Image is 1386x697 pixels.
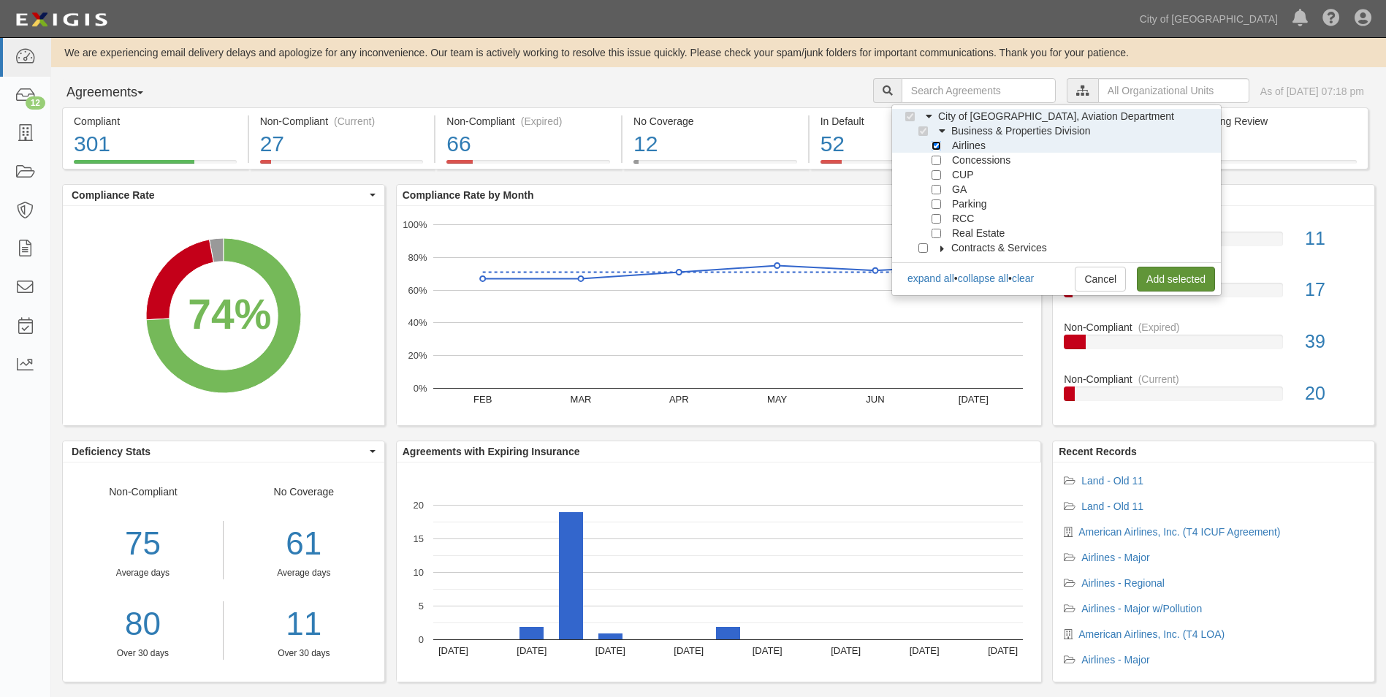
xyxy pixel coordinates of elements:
[235,601,373,647] div: 11
[63,601,223,647] a: 80
[72,188,366,202] span: Compliance Rate
[235,567,373,579] div: Average days
[1138,320,1180,335] div: (Expired)
[820,114,984,129] div: In Default
[1137,267,1215,292] a: Add selected
[413,383,427,394] text: 0%
[63,185,384,205] button: Compliance Rate
[810,160,995,172] a: In Default52
[438,645,468,656] text: [DATE]
[1260,84,1364,99] div: As of [DATE] 07:18 pm
[74,129,237,160] div: 301
[1064,372,1363,413] a: Non-Compliant(Current)20
[952,140,986,151] span: Airlines
[188,285,271,344] div: 74%
[397,206,1041,425] svg: A chart.
[767,394,788,405] text: MAY
[951,242,1047,254] span: Contracts & Services
[902,78,1056,103] input: Search Agreements
[473,394,492,405] text: FEB
[753,645,783,656] text: [DATE]
[1012,273,1034,284] a: clear
[952,169,974,180] span: CUP
[413,567,423,578] text: 10
[260,114,424,129] div: Non-Compliant (Current)
[595,645,625,656] text: [DATE]
[224,484,384,660] div: No Coverage
[831,645,861,656] text: [DATE]
[11,7,112,33] img: logo-5460c22ac91f19d4615b14bd174203de0afe785f0fc80cf4dbbc73dc1793850b.png
[959,394,989,405] text: [DATE]
[1053,372,1374,386] div: Non-Compliant
[674,645,704,656] text: [DATE]
[1194,114,1357,129] div: Pending Review
[63,521,223,567] div: 75
[1294,329,1374,355] div: 39
[260,129,424,160] div: 27
[1081,552,1149,563] a: Airlines - Major
[1081,603,1202,614] a: Airlines - Major w/Pollution
[938,110,1174,122] span: City of [GEOGRAPHIC_DATA], Aviation Department
[570,394,591,405] text: MAR
[63,647,223,660] div: Over 30 days
[408,252,427,263] text: 80%
[633,114,797,129] div: No Coverage
[1081,500,1143,512] a: Land - Old 11
[249,160,435,172] a: Non-Compliant(Current)27
[952,227,1005,239] span: Real Estate
[521,114,563,129] div: (Expired)
[334,114,375,129] div: (Current)
[951,125,1091,137] span: Business & Properties Division
[952,198,986,210] span: Parking
[1294,277,1374,303] div: 17
[1194,129,1357,160] div: 9
[988,645,1018,656] text: [DATE]
[952,183,967,195] span: GA
[408,350,427,361] text: 20%
[63,484,224,660] div: Non-Compliant
[435,160,621,172] a: Non-Compliant(Expired)66
[907,273,954,284] a: expand all
[1064,320,1363,372] a: Non-Compliant(Expired)39
[403,446,580,457] b: Agreements with Expiring Insurance
[909,645,939,656] text: [DATE]
[958,273,1008,284] a: collapse all
[1183,160,1368,172] a: Pending Review9
[51,45,1386,60] div: We are experiencing email delivery delays and apologize for any inconvenience. Our team is active...
[397,462,1041,682] div: A chart.
[1098,78,1249,103] input: All Organizational Units
[235,647,373,660] div: Over 30 days
[633,129,797,160] div: 12
[446,129,610,160] div: 66
[1322,10,1340,28] i: Help Center - Complianz
[1081,654,1149,666] a: Airlines - Major
[413,500,423,511] text: 20
[1064,217,1363,269] a: No Coverage11
[408,284,427,295] text: 60%
[1059,446,1137,457] b: Recent Records
[866,394,884,405] text: JUN
[74,114,237,129] div: Compliant
[62,78,172,107] button: Agreements
[1138,372,1179,386] div: (Current)
[1078,628,1225,640] a: American Airlines, Inc. (T4 LOA)
[419,601,424,612] text: 5
[952,213,974,224] span: RCC
[1078,526,1280,538] a: American Airlines, Inc. (T4 ICUF Agreement)
[1294,381,1374,407] div: 20
[952,154,1010,166] span: Concessions
[1081,577,1165,589] a: Airlines - Regional
[1075,267,1126,292] a: Cancel
[419,634,424,645] text: 0
[63,206,384,425] svg: A chart.
[446,114,610,129] div: Non-Compliant (Expired)
[63,441,384,462] button: Deficiency Stats
[517,645,547,656] text: [DATE]
[1132,4,1285,34] a: City of [GEOGRAPHIC_DATA]
[1294,226,1374,252] div: 11
[669,394,689,405] text: APR
[63,567,223,579] div: Average days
